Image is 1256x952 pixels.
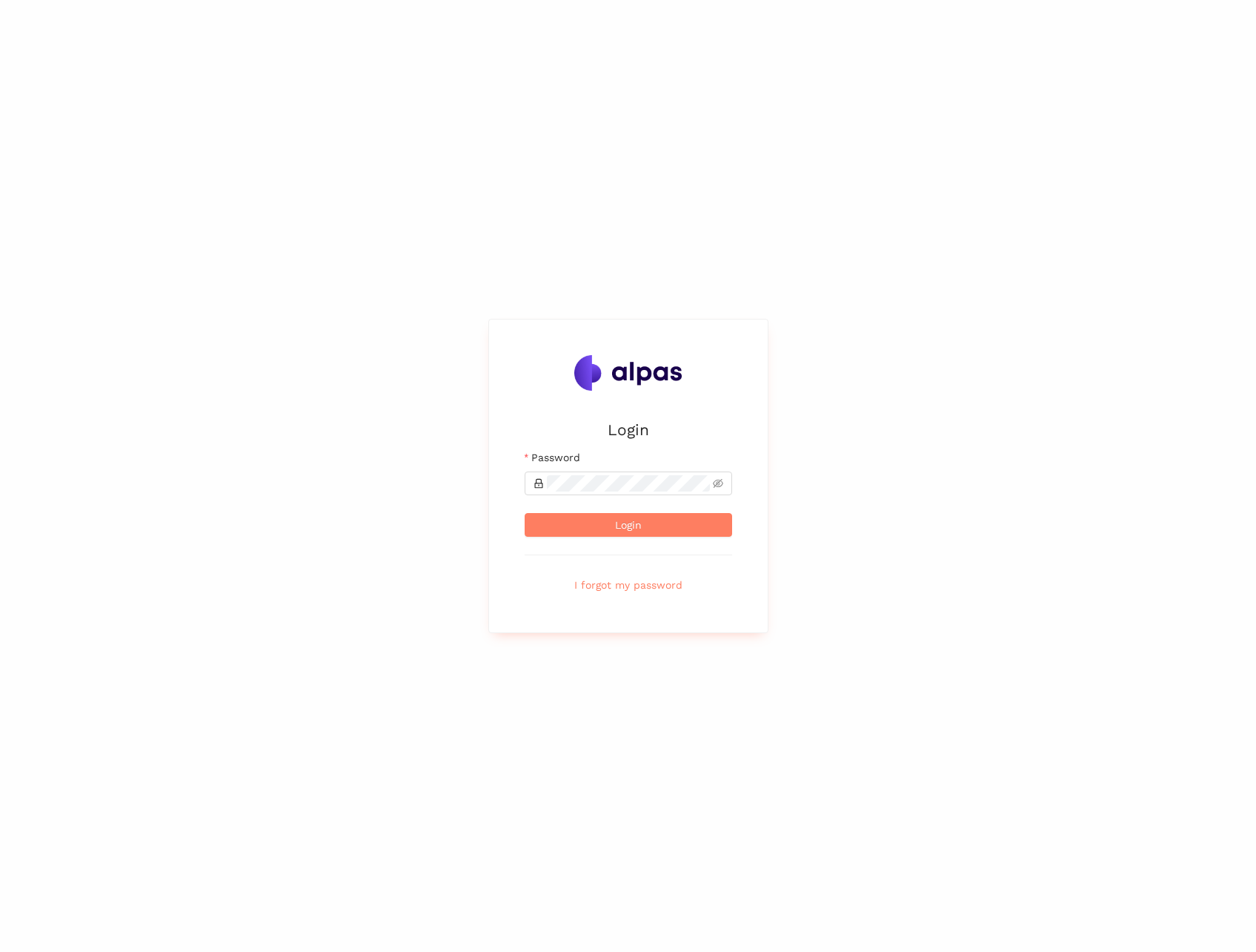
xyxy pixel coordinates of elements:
h2: Login [525,417,732,442]
span: lock [534,478,544,489]
button: Login [525,513,732,537]
input: Password [547,475,710,492]
span: eye-invisible [713,478,723,489]
label: Password [525,449,580,466]
img: Alpas.ai Logo [574,355,682,391]
button: I forgot my password [525,573,732,597]
span: Login [615,517,642,533]
span: I forgot my password [574,577,682,593]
